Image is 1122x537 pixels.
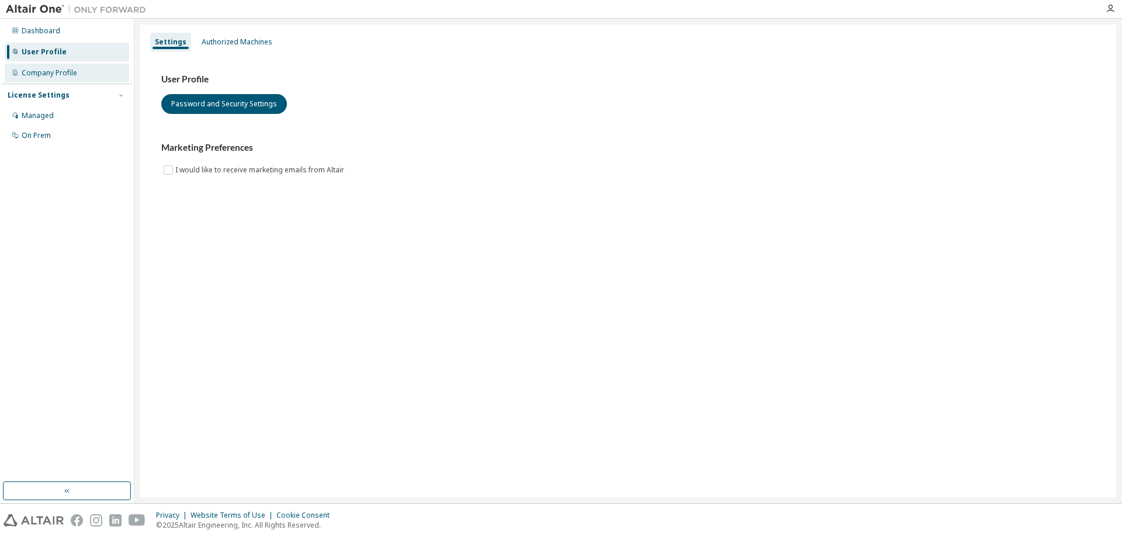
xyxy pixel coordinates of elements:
div: Company Profile [22,68,77,78]
div: Privacy [156,511,191,520]
div: Managed [22,111,54,120]
p: © 2025 Altair Engineering, Inc. All Rights Reserved. [156,520,337,530]
label: I would like to receive marketing emails from Altair [175,163,347,177]
div: Authorized Machines [202,37,272,47]
button: Password and Security Settings [161,94,287,114]
div: License Settings [8,91,70,100]
img: facebook.svg [71,514,83,526]
div: Settings [155,37,186,47]
h3: Marketing Preferences [161,142,1095,154]
div: On Prem [22,131,51,140]
img: instagram.svg [90,514,102,526]
div: Dashboard [22,26,60,36]
img: altair_logo.svg [4,514,64,526]
div: Website Terms of Use [191,511,276,520]
h3: User Profile [161,74,1095,85]
img: linkedin.svg [109,514,122,526]
img: youtube.svg [129,514,146,526]
div: Cookie Consent [276,511,337,520]
div: User Profile [22,47,67,57]
img: Altair One [6,4,152,15]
